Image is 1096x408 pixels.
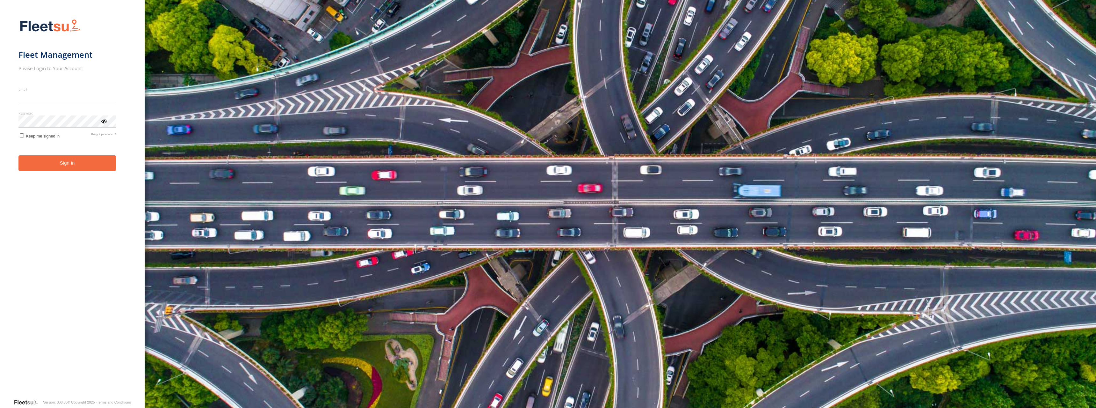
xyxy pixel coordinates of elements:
img: Fleetsu [18,18,82,34]
button: Sign in [18,155,116,171]
form: main [18,15,126,398]
label: Password [18,111,116,115]
a: Terms and Conditions [97,400,131,404]
div: ViewPassword [101,118,107,124]
a: Visit our Website [14,399,43,405]
h1: Fleet Management [18,49,116,60]
h2: Please Login to Your Account [18,65,116,71]
label: Email [18,87,116,92]
span: Keep me signed in [26,134,60,138]
div: © Copyright 2025 - [68,400,131,404]
div: Version: 308.00 [43,400,67,404]
a: Forgot password? [91,132,116,138]
input: Keep me signed in [20,133,24,137]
